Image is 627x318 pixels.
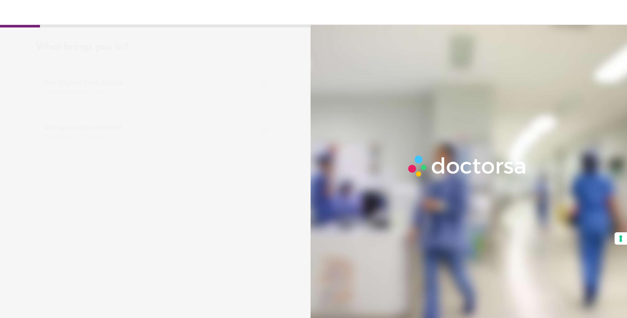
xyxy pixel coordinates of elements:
span: Set up an appointment [44,123,257,139]
span: Get Urgent Care Online [44,78,257,95]
button: Your consent preferences for tracking technologies [615,232,627,245]
span: Immediate primary care, 24/7 [44,89,257,95]
div: What brings you in? [36,42,277,53]
span: help [260,81,269,90]
span: Same day or later needs [44,133,257,139]
span: help [260,126,269,134]
img: Logo-Doctorsa-trans-White-partial-flat.png [405,152,530,180]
